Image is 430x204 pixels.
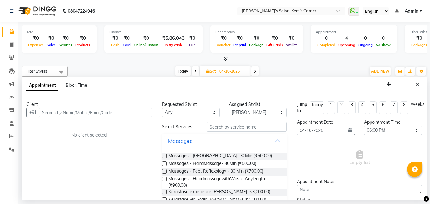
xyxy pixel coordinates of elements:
span: Appointment [26,80,58,91]
div: Requested Stylist [162,101,220,108]
div: Appointment Notes [297,178,422,185]
li: 8 [400,101,408,114]
span: Admin [405,8,418,14]
span: Kerastase vip Scalp [PERSON_NAME] (₹4,000.00) [168,196,266,204]
span: Massages - [GEOGRAPHIC_DATA]- 30Min (₹600.00) [168,153,272,160]
input: Search by service name [207,122,287,132]
span: Services [57,43,74,47]
div: ₹5,86,043 [160,35,187,42]
div: ₹0 [57,35,74,42]
div: Jump to [297,101,307,114]
li: 1 [327,101,335,114]
span: Ongoing [357,43,374,47]
span: Sat [205,69,217,74]
div: Assigned Stylist [229,101,287,108]
b: 08047224946 [68,2,95,20]
input: Search by Name/Mobile/Email/Code [39,108,152,117]
input: 2025-10-04 [217,67,248,76]
div: Total [26,30,92,35]
span: Due [188,43,197,47]
span: Massages - HandMassage- 30Min (₹500.00) [168,160,256,168]
div: Today [311,102,323,108]
li: 2 [337,101,345,114]
span: Products [74,43,92,47]
span: Package [248,43,265,47]
span: Online/Custom [132,43,160,47]
div: No client selected [41,132,137,138]
span: No show [374,43,392,47]
span: Filter Stylist [26,69,47,74]
span: Kerastase experience [PERSON_NAME] (₹3,000.00) [168,189,270,196]
div: Massages [168,137,192,145]
li: 7 [390,101,398,114]
div: 0 [357,35,374,42]
button: ADD NEW [370,67,391,76]
li: 4 [358,101,366,114]
div: Appointment Time [364,119,422,126]
div: ₹0 [215,35,232,42]
img: logo [16,2,58,20]
div: Finance [109,30,198,35]
span: Prepaid [232,43,248,47]
span: Completed [316,43,337,47]
div: 0 [316,35,337,42]
li: 3 [348,101,356,114]
div: ₹0 [232,35,248,42]
button: Close [413,80,422,89]
div: ₹0 [265,35,285,42]
span: Upcoming [337,43,357,47]
div: 4 [337,35,357,42]
span: Sales [45,43,57,47]
div: Appointment Date [297,119,355,126]
span: Massages - Feet Reflexology - 30 Min (₹700.00) [168,168,263,176]
div: ₹0 [248,35,265,42]
span: Today [175,66,191,76]
iframe: chat widget [404,179,424,198]
li: 5 [369,101,377,114]
div: Redemption [215,30,298,35]
span: Gift Cards [265,43,285,47]
div: 0 [374,35,392,42]
span: Wallet [285,43,298,47]
span: Packages [410,43,429,47]
div: ₹0 [45,35,57,42]
div: ₹0 [285,35,298,42]
li: 6 [379,101,387,114]
div: ₹0 [121,35,132,42]
div: ₹0 [187,35,198,42]
span: Block Time [66,82,87,88]
button: +91 [26,108,39,117]
span: Empty list [349,150,370,166]
div: ₹0 [26,35,45,42]
div: Status [297,197,355,203]
div: ₹0 [74,35,92,42]
span: ADD NEW [371,69,389,74]
span: Massages - HeadmassagewithWash- Anylength (₹900.00) [168,176,282,189]
div: Appointment [316,30,392,35]
div: Weeks [411,101,424,108]
span: Cash [109,43,121,47]
span: Voucher [215,43,232,47]
div: ₹0 [132,35,160,42]
div: Select Services [157,124,202,130]
div: Client [26,101,152,108]
input: yyyy-mm-dd [297,126,346,135]
span: Petty cash [163,43,184,47]
div: ₹0 [109,35,121,42]
button: Massages [164,135,285,146]
div: ₹0 [410,35,429,42]
span: Expenses [26,43,45,47]
span: Card [121,43,132,47]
